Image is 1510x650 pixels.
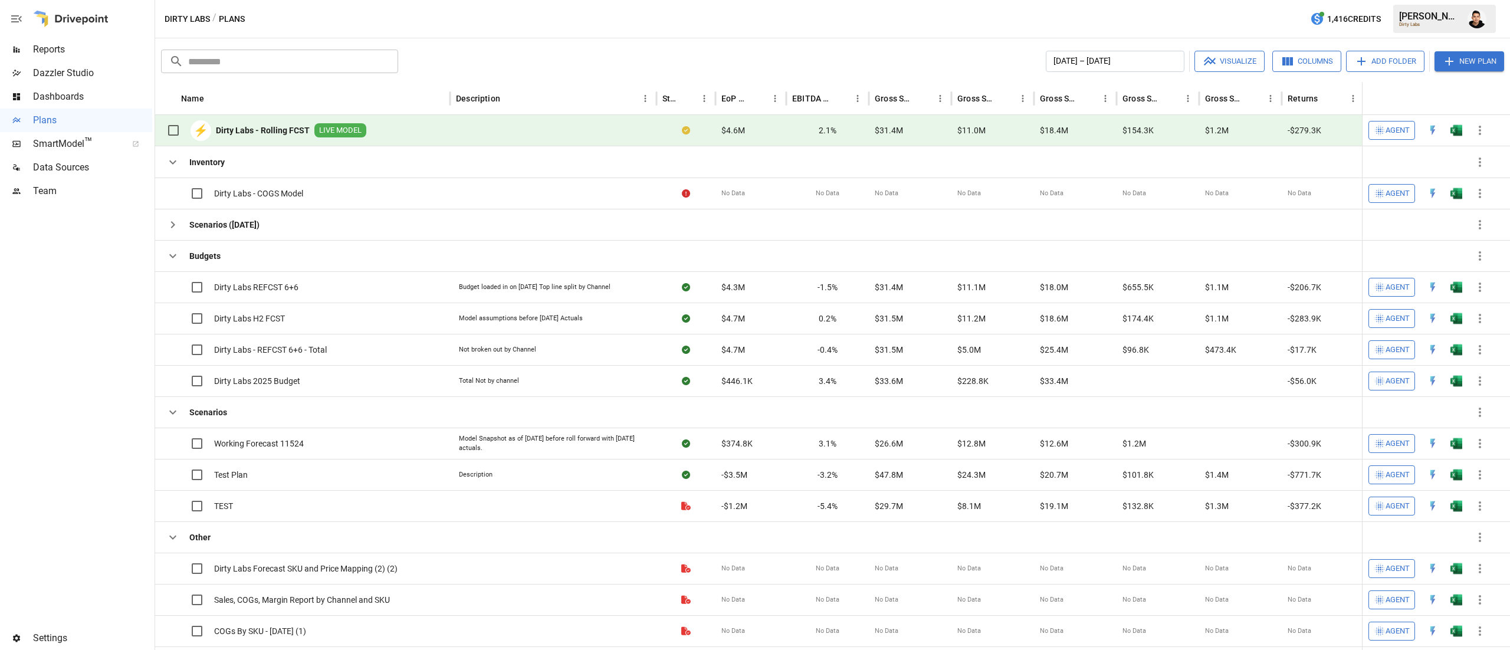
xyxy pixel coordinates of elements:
div: Description [459,470,493,480]
img: g5qfjXmAAAAABJRU5ErkJggg== [1450,563,1462,575]
span: No Data [1040,595,1063,605]
span: Dirty Labs - COGS Model [214,188,303,199]
div: File is not a valid Drivepoint model [681,594,691,606]
button: EBITDA Margin column menu [849,90,866,107]
span: No Data [957,595,981,605]
button: Gross Sales: DTC Online column menu [1015,90,1031,107]
img: quick-edit-flash.b8aec18c.svg [1427,594,1439,606]
span: $446.1K [721,375,753,387]
span: No Data [1040,564,1063,573]
div: Gross Sales [875,94,914,103]
span: $1.2M [1122,438,1146,449]
span: -$17.7K [1288,344,1317,356]
button: [DATE] – [DATE] [1046,51,1184,72]
button: Sort [998,90,1015,107]
span: No Data [1205,189,1229,198]
span: Test Plan [214,469,248,481]
div: EBITDA Margin [792,94,832,103]
span: -$3.5M [721,469,747,481]
span: Dirty Labs H2 FCST [214,313,285,324]
img: quick-edit-flash.b8aec18c.svg [1427,438,1439,449]
span: No Data [1040,626,1063,636]
span: $655.5K [1122,281,1154,293]
button: Agent [1368,465,1415,484]
div: Open in Excel [1450,500,1462,512]
div: Name [181,94,204,103]
span: No Data [957,626,981,636]
div: [PERSON_NAME] [1399,11,1460,22]
img: quick-edit-flash.b8aec18c.svg [1427,500,1439,512]
div: Model Snapshot as of [DATE] before roll forward with [DATE] actuals. [459,434,648,452]
div: Sync complete [682,375,690,387]
img: quick-edit-flash.b8aec18c.svg [1427,188,1439,199]
button: Agent [1368,590,1415,609]
button: Agent [1368,121,1415,140]
span: ™ [84,135,93,150]
span: No Data [721,595,745,605]
button: Description column menu [637,90,654,107]
span: $33.4M [1040,375,1068,387]
span: No Data [1205,564,1229,573]
button: Agent [1368,309,1415,328]
span: Data Sources [33,160,152,175]
button: Sort [501,90,518,107]
button: Sort [1319,90,1335,107]
div: File is not a valid Drivepoint model [681,500,691,512]
span: Agent [1386,468,1410,482]
img: quick-edit-flash.b8aec18c.svg [1427,625,1439,637]
div: Open in Quick Edit [1427,375,1439,387]
span: LIVE MODEL [314,125,366,136]
span: No Data [721,564,745,573]
img: g5qfjXmAAAAABJRU5ErkJggg== [1450,188,1462,199]
span: No Data [1288,595,1311,605]
span: $1.3M [1205,500,1229,512]
button: Sort [1246,90,1262,107]
img: g5qfjXmAAAAABJRU5ErkJggg== [1450,281,1462,293]
span: Agent [1386,500,1410,513]
span: $26.6M [875,438,903,449]
div: Sync complete [682,281,690,293]
span: Agent [1386,562,1410,576]
span: No Data [1122,595,1146,605]
span: $8.1M [957,500,981,512]
button: Sort [679,90,696,107]
button: Gross Sales: Retail column menu [1262,90,1279,107]
span: Agent [1386,375,1410,388]
img: quick-edit-flash.b8aec18c.svg [1427,313,1439,324]
button: Agent [1368,340,1415,359]
span: $96.8K [1122,344,1149,356]
img: g5qfjXmAAAAABJRU5ErkJggg== [1450,375,1462,387]
div: Open in Excel [1450,469,1462,481]
div: Sync complete [682,438,690,449]
button: Returns column menu [1345,90,1361,107]
button: Agent [1368,278,1415,297]
img: g5qfjXmAAAAABJRU5ErkJggg== [1450,469,1462,481]
div: Open in Quick Edit [1427,438,1439,449]
span: Agent [1386,124,1410,137]
button: Sort [1163,90,1180,107]
span: $31.5M [875,313,903,324]
span: No Data [875,595,898,605]
div: File is not a valid Drivepoint model [681,625,691,637]
div: Model assumptions before [DATE] Actuals [459,314,583,323]
span: $174.4K [1122,313,1154,324]
span: -5.4% [818,500,838,512]
div: Open in Excel [1450,313,1462,324]
div: ⚡ [191,120,211,141]
span: Agent [1386,281,1410,294]
img: quick-edit-flash.b8aec18c.svg [1427,124,1439,136]
div: Gross Sales: Wholesale [1122,94,1162,103]
span: No Data [816,626,839,636]
span: 1,416 Credits [1327,12,1381,27]
span: $31.4M [875,124,903,136]
span: $374.8K [721,438,753,449]
span: $18.4M [1040,124,1068,136]
img: quick-edit-flash.b8aec18c.svg [1427,344,1439,356]
button: Agent [1368,372,1415,390]
div: Open in Excel [1450,375,1462,387]
span: Dashboards [33,90,152,104]
span: $31.5M [875,344,903,356]
span: -1.5% [818,281,838,293]
span: -$279.3K [1288,124,1321,136]
button: Agent [1368,559,1415,578]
